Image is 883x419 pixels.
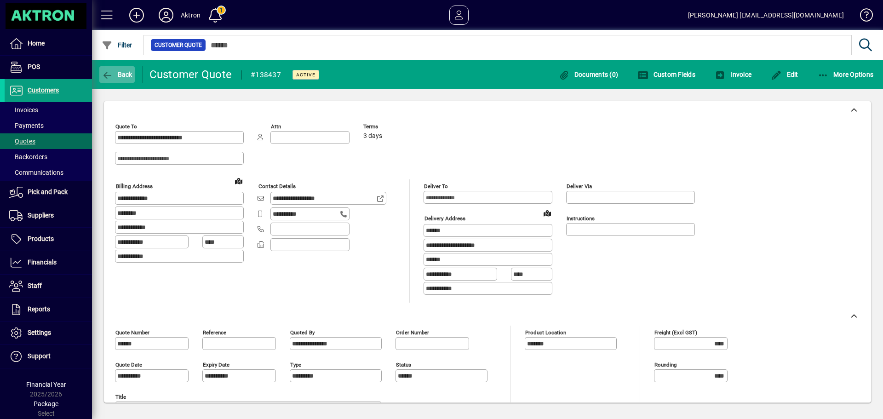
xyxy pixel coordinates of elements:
span: More Options [818,71,874,78]
a: Settings [5,321,92,344]
a: Financials [5,251,92,274]
span: Terms [363,124,419,130]
app-page-header-button: Back [92,66,143,83]
span: Filter [102,41,132,49]
mat-label: Rounding [654,361,677,367]
span: Documents (0) [558,71,618,78]
button: Back [99,66,135,83]
span: Edit [771,71,798,78]
span: Reports [28,305,50,313]
mat-label: Deliver via [567,183,592,189]
button: Invoice [712,66,754,83]
span: Package [34,400,58,408]
button: Custom Fields [635,66,698,83]
span: Active [296,72,315,78]
span: Financial Year [26,381,66,388]
span: Payments [9,122,44,129]
a: Pick and Pack [5,181,92,204]
a: Home [5,32,92,55]
span: Customer Quote [155,40,202,50]
a: POS [5,56,92,79]
mat-label: Expiry date [203,361,229,367]
a: Products [5,228,92,251]
mat-label: Freight (excl GST) [654,329,697,335]
a: Reports [5,298,92,321]
span: Quotes [9,138,35,145]
mat-label: Quoted by [290,329,315,335]
mat-label: Quote To [115,123,137,130]
div: Customer Quote [149,67,232,82]
span: Settings [28,329,51,336]
button: Filter [99,37,135,53]
span: Support [28,352,51,360]
span: Home [28,40,45,47]
span: Products [28,235,54,242]
mat-label: Instructions [567,215,595,222]
button: Profile [151,7,181,23]
span: Backorders [9,153,47,161]
div: [PERSON_NAME] [EMAIL_ADDRESS][DOMAIN_NAME] [688,8,844,23]
span: Back [102,71,132,78]
mat-label: Status [396,361,411,367]
mat-label: Title [115,393,126,400]
div: #138437 [251,68,281,82]
span: Suppliers [28,212,54,219]
div: Aktron [181,8,201,23]
mat-label: Type [290,361,301,367]
a: Quotes [5,133,92,149]
mat-label: Quote number [115,329,149,335]
button: Documents (0) [556,66,620,83]
mat-label: Reference [203,329,226,335]
mat-label: Attn [271,123,281,130]
span: Invoice [715,71,751,78]
a: Knowledge Base [853,2,872,32]
mat-label: Deliver To [424,183,448,189]
a: Backorders [5,149,92,165]
a: Invoices [5,102,92,118]
button: Edit [768,66,801,83]
span: Custom Fields [637,71,695,78]
a: View on map [540,206,555,220]
a: Communications [5,165,92,180]
span: Pick and Pack [28,188,68,195]
a: Support [5,345,92,368]
a: Staff [5,275,92,298]
span: POS [28,63,40,70]
mat-label: Quote date [115,361,142,367]
a: Payments [5,118,92,133]
a: View on map [231,173,246,188]
a: Suppliers [5,204,92,227]
span: Communications [9,169,63,176]
button: Add [122,7,151,23]
mat-label: Order number [396,329,429,335]
span: Staff [28,282,42,289]
span: 3 days [363,132,382,140]
mat-label: Product location [525,329,566,335]
button: More Options [815,66,876,83]
span: Invoices [9,106,38,114]
span: Customers [28,86,59,94]
span: Financials [28,258,57,266]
